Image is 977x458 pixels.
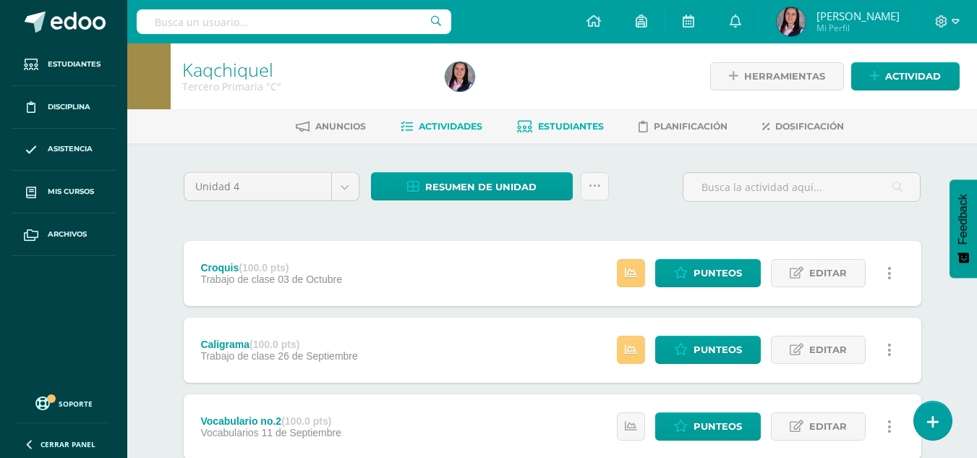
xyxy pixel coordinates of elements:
[48,229,87,240] span: Archivos
[48,186,94,198] span: Mis cursos
[12,171,116,213] a: Mis cursos
[261,427,341,438] span: 11 de Septiembre
[48,143,93,155] span: Asistencia
[775,121,844,132] span: Dosificación
[48,101,90,113] span: Disciplina
[694,413,742,440] span: Punteos
[278,273,342,285] span: 03 de Octubre
[278,350,358,362] span: 26 de Septiembre
[517,115,604,138] a: Estudiantes
[12,213,116,256] a: Archivos
[816,22,900,34] span: Mi Perfil
[200,262,342,273] div: Croquis
[425,174,537,200] span: Resumen de unidad
[744,63,825,90] span: Herramientas
[655,336,761,364] a: Punteos
[17,393,110,412] a: Soporte
[762,115,844,138] a: Dosificación
[809,413,847,440] span: Editar
[885,63,941,90] span: Actividad
[419,121,482,132] span: Actividades
[249,339,299,350] strong: (100.0 pts)
[137,9,451,34] input: Busca un usuario...
[538,121,604,132] span: Estudiantes
[184,173,359,200] a: Unidad 4
[851,62,960,90] a: Actividad
[12,86,116,129] a: Disciplina
[182,59,428,80] h1: Kaqchiquel
[950,179,977,278] button: Feedback - Mostrar encuesta
[816,9,900,23] span: [PERSON_NAME]
[401,115,482,138] a: Actividades
[12,129,116,171] a: Asistencia
[957,194,970,245] span: Feedback
[200,273,275,285] span: Trabajo de clase
[182,57,273,82] a: Kaqchiquel
[200,350,275,362] span: Trabajo de clase
[239,262,289,273] strong: (100.0 pts)
[809,260,847,287] span: Editar
[694,260,742,287] span: Punteos
[445,62,474,91] img: 1c93c93239aea7b13ad1b62200493693.png
[654,121,728,132] span: Planificación
[200,415,341,427] div: Vocabulario no.2
[48,59,101,70] span: Estudiantes
[655,412,761,441] a: Punteos
[281,415,331,427] strong: (100.0 pts)
[195,173,320,200] span: Unidad 4
[809,336,847,363] span: Editar
[59,399,93,409] span: Soporte
[12,43,116,86] a: Estudiantes
[694,336,742,363] span: Punteos
[200,427,258,438] span: Vocabularios
[315,121,366,132] span: Anuncios
[371,172,573,200] a: Resumen de unidad
[200,339,357,350] div: Caligrama
[639,115,728,138] a: Planificación
[655,259,761,287] a: Punteos
[683,173,920,201] input: Busca la actividad aquí...
[777,7,806,36] img: 1c93c93239aea7b13ad1b62200493693.png
[296,115,366,138] a: Anuncios
[182,80,428,93] div: Tercero Primaria 'C'
[710,62,844,90] a: Herramientas
[40,439,95,449] span: Cerrar panel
